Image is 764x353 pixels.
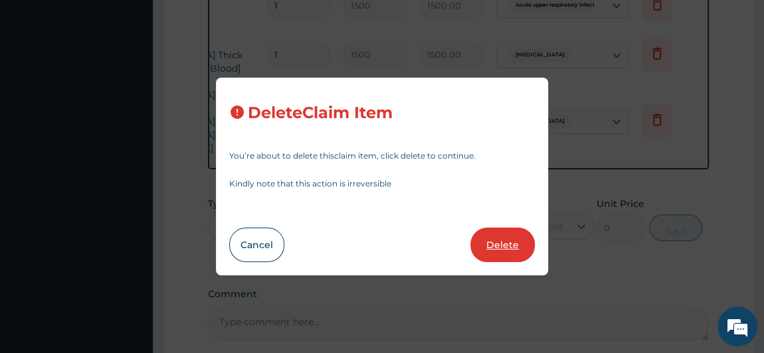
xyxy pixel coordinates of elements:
[229,152,535,160] p: You’re about to delete this claim item , click delete to continue.
[77,97,183,231] span: We're online!
[25,66,54,100] img: d_794563401_company_1708531726252_794563401
[69,74,223,92] div: Chat with us now
[248,104,393,122] h3: Delete Claim Item
[229,228,284,262] button: Cancel
[470,228,535,262] button: Delete
[218,7,250,38] div: Minimize live chat window
[229,180,535,188] p: Kindly note that this action is irreversible
[7,222,253,269] textarea: Type your message and hit 'Enter'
